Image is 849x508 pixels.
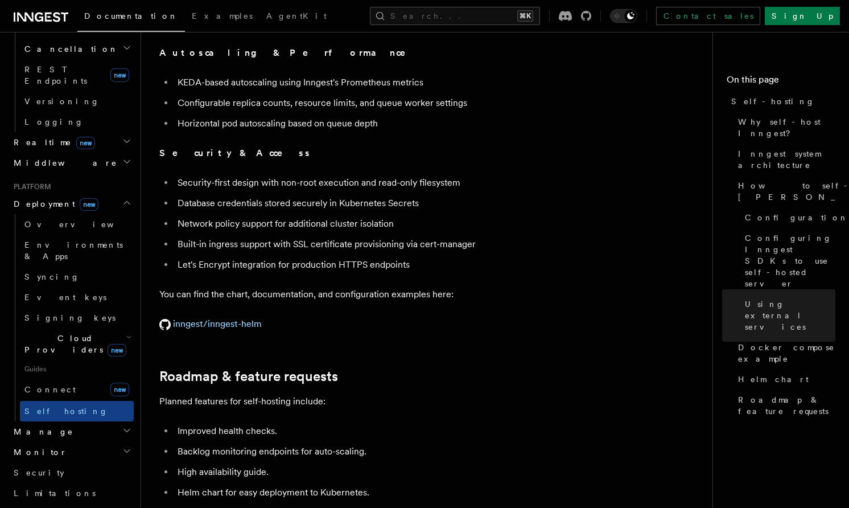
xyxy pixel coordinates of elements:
[84,11,178,21] span: Documentation
[24,220,142,229] span: Overview
[24,240,123,261] span: Environments & Apps
[20,308,134,328] a: Signing keys
[370,7,540,25] button: Search...⌘K
[731,96,815,107] span: Self-hosting
[24,385,76,394] span: Connect
[9,198,98,210] span: Deployment
[174,75,615,91] li: KEDA-based autoscaling using Inngest's Prometheus metrics
[738,374,809,385] span: Helm chart
[159,47,422,58] strong: Autoscaling & Performance
[108,344,126,357] span: new
[610,9,637,23] button: Toggle dark mode
[159,148,311,158] strong: Security & Access
[174,95,615,111] li: Configurable replica counts, resource limits, and queue worker settings
[745,212,848,223] span: Configuration
[20,328,134,360] button: Cloud Providersnew
[174,444,615,460] li: Backlog monitoring endpoints for auto-scaling.
[77,3,185,32] a: Documentation
[20,360,134,378] span: Guides
[9,182,51,191] span: Platform
[174,116,615,132] li: Horizontal pod autoscaling based on queue depth
[733,369,835,390] a: Helm chart
[20,378,134,401] a: Connectnew
[738,342,835,364] span: Docker compose example
[80,198,98,211] span: new
[9,132,134,153] button: Realtimenew
[20,333,126,355] span: Cloud Providers
[174,236,615,252] li: Built-in ingress support with SSL certificate provisioning via cert-manager
[20,267,134,287] a: Syncing
[9,421,134,442] button: Manage
[20,214,134,235] a: Overview
[733,112,835,144] a: Why self-host Inngest?
[9,214,134,421] div: Deploymentnew
[765,7,840,25] a: Sign Up
[159,286,615,302] p: You can find the chart, documentation, and configuration examples here:
[24,272,80,281] span: Syncing
[656,7,760,25] a: Contact sales
[733,337,835,369] a: Docker compose example
[174,423,615,439] li: Improved health checks.
[9,137,95,148] span: Realtime
[9,446,67,458] span: Monitor
[9,442,134,462] button: Monitor
[745,298,835,333] span: Using external services
[110,383,129,396] span: new
[20,401,134,421] a: Self hosting
[740,228,835,294] a: Configuring Inngest SDKs to use self-hosted server
[259,3,333,31] a: AgentKit
[159,394,615,409] p: Planned features for self-hosting include:
[20,43,118,55] span: Cancellation
[738,116,835,139] span: Why self-host Inngest?
[174,257,615,273] li: Let's Encrypt integration for production HTTPS endpoints
[9,194,134,214] button: Deploymentnew
[740,294,835,337] a: Using external services
[9,157,117,169] span: Middleware
[174,216,615,232] li: Network policy support for additional cluster isolation
[24,97,100,106] span: Versioning
[159,318,262,329] a: inngest/inngest-helm
[727,91,835,112] a: Self-hosting
[9,462,134,483] a: Security
[24,313,116,322] span: Signing keys
[24,65,87,85] span: REST Endpoints
[20,235,134,267] a: Environments & Apps
[733,175,835,207] a: How to self-host [PERSON_NAME]
[266,11,327,21] span: AgentKit
[20,59,134,91] a: REST Endpointsnew
[24,293,106,302] span: Event keys
[740,207,835,228] a: Configuration
[20,112,134,132] a: Logging
[14,468,64,477] span: Security
[20,287,134,308] a: Event keys
[185,3,259,31] a: Examples
[738,148,835,171] span: Inngest system architecture
[24,117,84,126] span: Logging
[20,91,134,112] a: Versioning
[174,464,615,480] li: High availability guide.
[24,407,108,416] span: Self hosting
[174,175,615,191] li: Security-first design with non-root execution and read-only filesystem
[20,39,134,59] button: Cancellation
[745,232,835,289] span: Configuring Inngest SDKs to use self-hosted server
[733,390,835,421] a: Roadmap & feature requests
[14,489,96,498] span: Limitations
[76,137,95,149] span: new
[9,153,134,173] button: Middleware
[733,144,835,175] a: Inngest system architecture
[9,426,73,437] span: Manage
[174,195,615,211] li: Database credentials stored securely in Kubernetes Secrets
[192,11,253,21] span: Examples
[738,394,835,417] span: Roadmap & feature requests
[159,368,338,384] a: Roadmap & feature requests
[174,485,615,501] li: Helm chart for easy deployment to Kubernetes.
[9,483,134,503] a: Limitations
[727,73,835,91] h4: On this page
[110,68,129,82] span: new
[517,10,533,22] kbd: ⌘K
